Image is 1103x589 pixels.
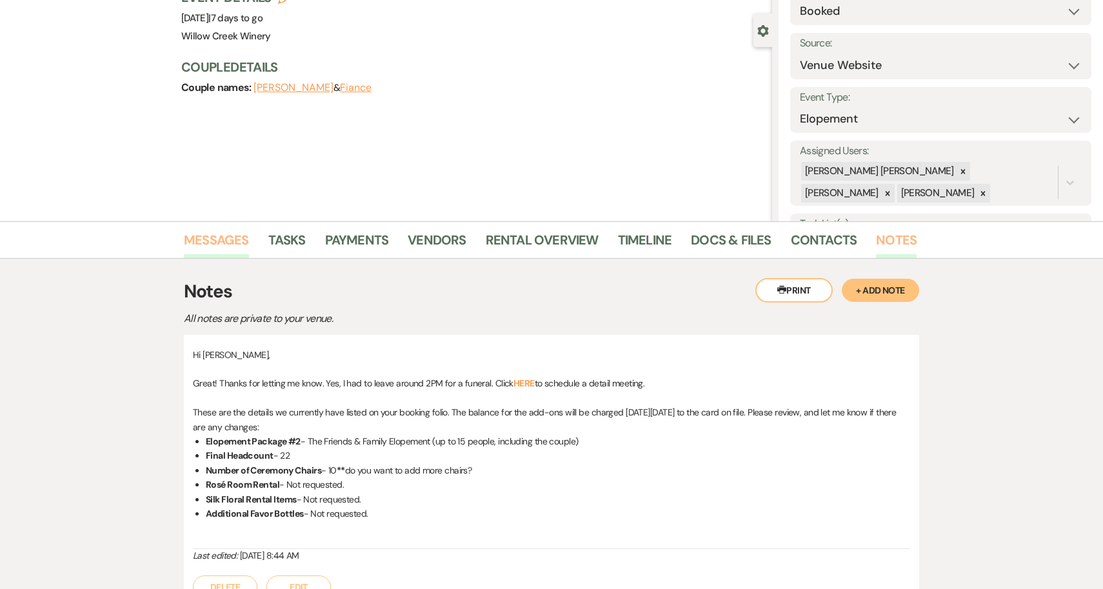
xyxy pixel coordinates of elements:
span: Willow Creek Winery [181,30,271,43]
label: Source: [800,34,1082,53]
a: Contacts [791,230,857,258]
div: [PERSON_NAME] [PERSON_NAME] [801,162,956,181]
a: Vendors [408,230,466,258]
button: Fiance [340,83,372,93]
p: All notes are private to your venue. [184,310,635,327]
button: Close lead details [757,24,769,36]
span: - 10 [321,464,337,476]
strong: Elopement Package #2 [206,435,301,447]
span: Hi [PERSON_NAME], [193,349,270,361]
span: Great! Thanks for letting me know. Yes, I had to leave around 2PM for a funeral. Click [193,377,513,389]
button: + Add Note [842,279,919,302]
span: - Not requested. [279,479,344,490]
span: [DATE] [181,12,263,25]
h3: Notes [184,278,919,305]
i: Last edited: [193,550,237,561]
label: Event Type: [800,88,1082,107]
p: These are the details we currently have listed on your booking folio. The balance for the add-ons... [193,405,910,434]
a: Messages [184,230,249,258]
span: & [253,81,372,94]
span: to schedule a detail meeting. [535,377,645,389]
strong: Number of Ceremony Chairs [206,464,321,476]
button: [PERSON_NAME] [253,83,333,93]
span: - Not requested. [304,508,368,519]
span: - The Friends & Family Elopement (up to 15 people, including the couple) [301,435,579,447]
strong: Silk Floral Rental Items [206,494,297,505]
h3: Couple Details [181,58,759,76]
a: Timeline [618,230,672,258]
label: Assigned Users: [800,142,1082,161]
a: Payments [325,230,389,258]
button: Print [755,278,833,303]
span: | [208,12,263,25]
a: Docs & Files [691,230,771,258]
a: Tasks [268,230,306,258]
span: - Not requested. [297,494,361,505]
span: 7 days to go [211,12,263,25]
a: Rental Overview [486,230,599,258]
strong: Rosé Room Rental [206,479,279,490]
strong: Additional Favor Bottles [206,508,304,519]
label: Task List(s): [800,215,1082,234]
a: Notes [876,230,917,258]
span: - 22 [273,450,290,461]
span: do you want to add more chairs? [345,464,472,476]
div: [DATE] 8:44 AM [193,549,910,563]
div: [PERSON_NAME] [897,184,977,203]
div: [PERSON_NAME] [801,184,880,203]
a: HERE [513,377,535,389]
strong: Final Headcount [206,450,273,461]
span: Couple names: [181,81,253,94]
